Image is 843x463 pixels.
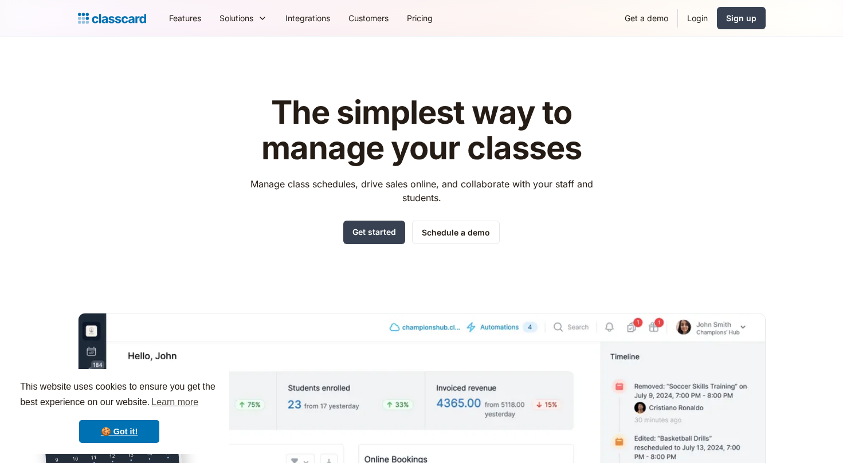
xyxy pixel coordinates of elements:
[210,5,276,31] div: Solutions
[615,5,677,31] a: Get a demo
[412,221,500,244] a: Schedule a demo
[78,10,146,26] a: home
[160,5,210,31] a: Features
[9,369,229,454] div: cookieconsent
[240,95,603,166] h1: The simplest way to manage your classes
[343,221,405,244] a: Get started
[219,12,253,24] div: Solutions
[240,177,603,205] p: Manage class schedules, drive sales online, and collaborate with your staff and students.
[726,12,756,24] div: Sign up
[276,5,339,31] a: Integrations
[398,5,442,31] a: Pricing
[150,394,200,411] a: learn more about cookies
[717,7,766,29] a: Sign up
[79,420,159,443] a: dismiss cookie message
[678,5,717,31] a: Login
[339,5,398,31] a: Customers
[20,380,218,411] span: This website uses cookies to ensure you get the best experience on our website.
